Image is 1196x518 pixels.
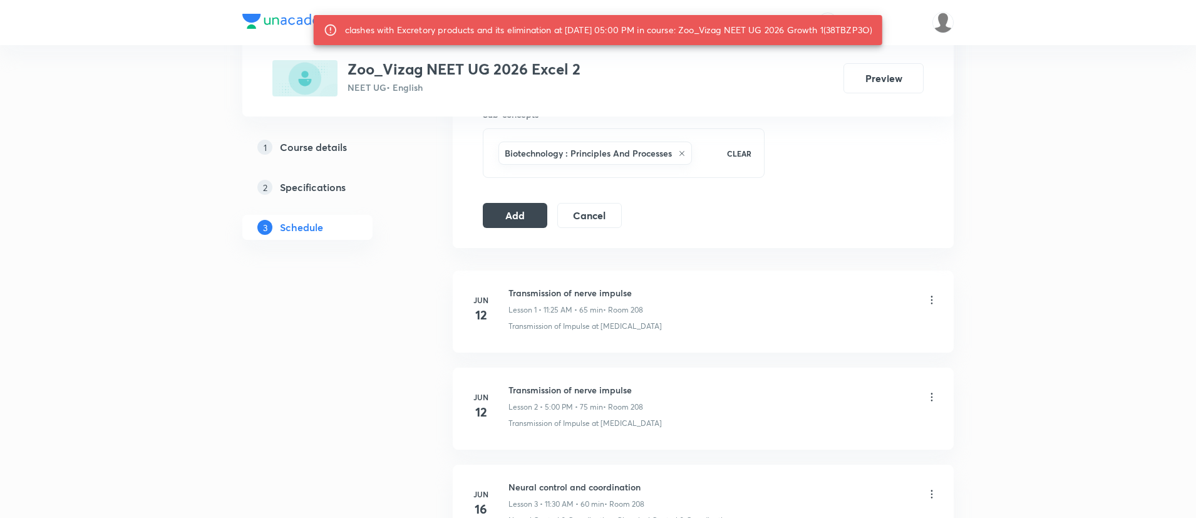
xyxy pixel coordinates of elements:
h6: Jun [468,489,493,500]
h3: Zoo_Vizag NEET UG 2026 Excel 2 [348,60,580,78]
p: Lesson 3 • 11:30 AM • 60 min [508,499,604,510]
h5: Schedule [280,220,323,235]
div: clashes with Excretory products and its elimination at [DATE] 05:00 PM in course: Zoo_Vizag NEET ... [345,19,872,41]
h6: Jun [468,294,493,306]
a: Company Logo [242,14,343,32]
h5: Specifications [280,180,346,195]
p: 3 [257,220,272,235]
a: 1Course details [242,135,413,160]
p: 2 [257,180,272,195]
button: Preview [843,63,924,93]
img: karthik [932,12,954,33]
h6: Jun [468,391,493,403]
h5: Course details [280,140,347,155]
a: 2Specifications [242,175,413,200]
h4: 12 [468,403,493,422]
img: C760486F-F1F4-440B-9F75-EDCF22F66CE4_plus.png [272,60,338,96]
button: Cancel [557,203,622,228]
p: 1 [257,140,272,155]
button: Add [483,203,547,228]
p: Transmission of Impulse at [MEDICAL_DATA] [508,418,662,429]
h6: Neural control and coordination [508,480,644,494]
h6: Biotechnology : Principles And Processes [505,147,672,160]
p: Lesson 1 • 11:25 AM • 65 min [508,304,603,316]
p: CLEAR [727,148,751,159]
p: • Room 208 [603,401,643,413]
p: • Room 208 [604,499,644,510]
p: Transmission of Impulse at [MEDICAL_DATA] [508,321,662,332]
button: avatar [818,13,838,33]
p: NEET UG • English [348,81,580,94]
img: Company Logo [242,14,343,29]
h6: Transmission of nerve impulse [508,383,643,396]
p: • Room 208 [603,304,643,316]
h6: Transmission of nerve impulse [508,286,643,299]
p: Lesson 2 • 5:00 PM • 75 min [508,401,603,413]
h4: 12 [468,306,493,324]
